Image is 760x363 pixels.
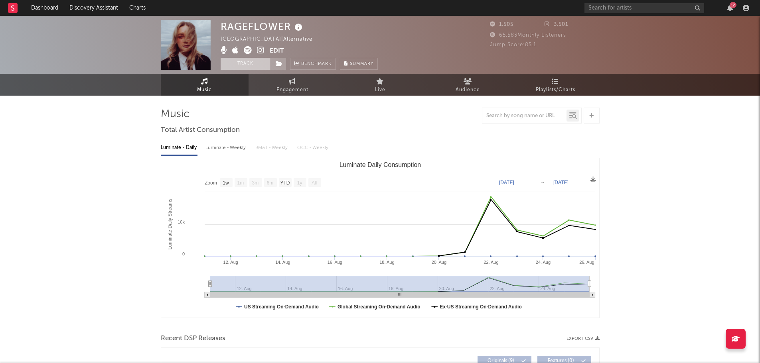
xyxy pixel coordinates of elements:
[727,5,733,11] button: 12
[440,304,522,310] text: Ex-US Streaming On-Demand Audio
[375,85,385,95] span: Live
[280,180,290,186] text: YTD
[350,62,373,66] span: Summary
[266,180,273,186] text: 6m
[499,180,514,185] text: [DATE]
[730,2,736,8] div: 12
[567,336,600,341] button: Export CSV
[536,85,575,95] span: Playlists/Charts
[584,3,704,13] input: Search for artists
[161,126,240,135] span: Total Artist Consumption
[161,334,225,343] span: Recent DSP Releases
[456,85,480,95] span: Audience
[490,33,566,38] span: 65,583 Monthly Listeners
[161,141,197,155] div: Luminate - Daily
[340,58,378,70] button: Summary
[237,180,244,186] text: 1m
[540,180,545,185] text: →
[223,180,229,186] text: 1w
[252,180,259,186] text: 3m
[223,260,238,265] text: 12. Aug
[484,260,498,265] text: 22. Aug
[221,58,270,70] button: Track
[290,58,336,70] a: Benchmark
[167,199,173,249] text: Luminate Daily Streams
[379,260,394,265] text: 18. Aug
[336,74,424,96] a: Live
[490,42,536,47] span: Jump Score: 85.1
[244,304,319,310] text: US Streaming On-Demand Audio
[221,35,322,44] div: [GEOGRAPHIC_DATA] | Alternative
[301,59,332,69] span: Benchmark
[579,260,594,265] text: 26. Aug
[535,260,550,265] text: 24. Aug
[205,180,217,186] text: Zoom
[275,260,290,265] text: 14. Aug
[197,85,212,95] span: Music
[327,260,342,265] text: 16. Aug
[431,260,446,265] text: 20. Aug
[182,251,184,256] text: 0
[161,158,599,318] svg: Luminate Daily Consumption
[161,74,249,96] a: Music
[339,161,421,168] text: Luminate Daily Consumption
[205,141,247,155] div: Luminate - Weekly
[482,113,567,119] input: Search by song name or URL
[178,220,185,224] text: 10k
[270,46,284,56] button: Edit
[512,74,600,96] a: Playlists/Charts
[545,22,568,27] span: 3,501
[221,20,304,33] div: RAGEFLOWER
[337,304,420,310] text: Global Streaming On-Demand Audio
[490,22,513,27] span: 1,505
[249,74,336,96] a: Engagement
[553,180,569,185] text: [DATE]
[297,180,302,186] text: 1y
[424,74,512,96] a: Audience
[276,85,308,95] span: Engagement
[311,180,316,186] text: All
